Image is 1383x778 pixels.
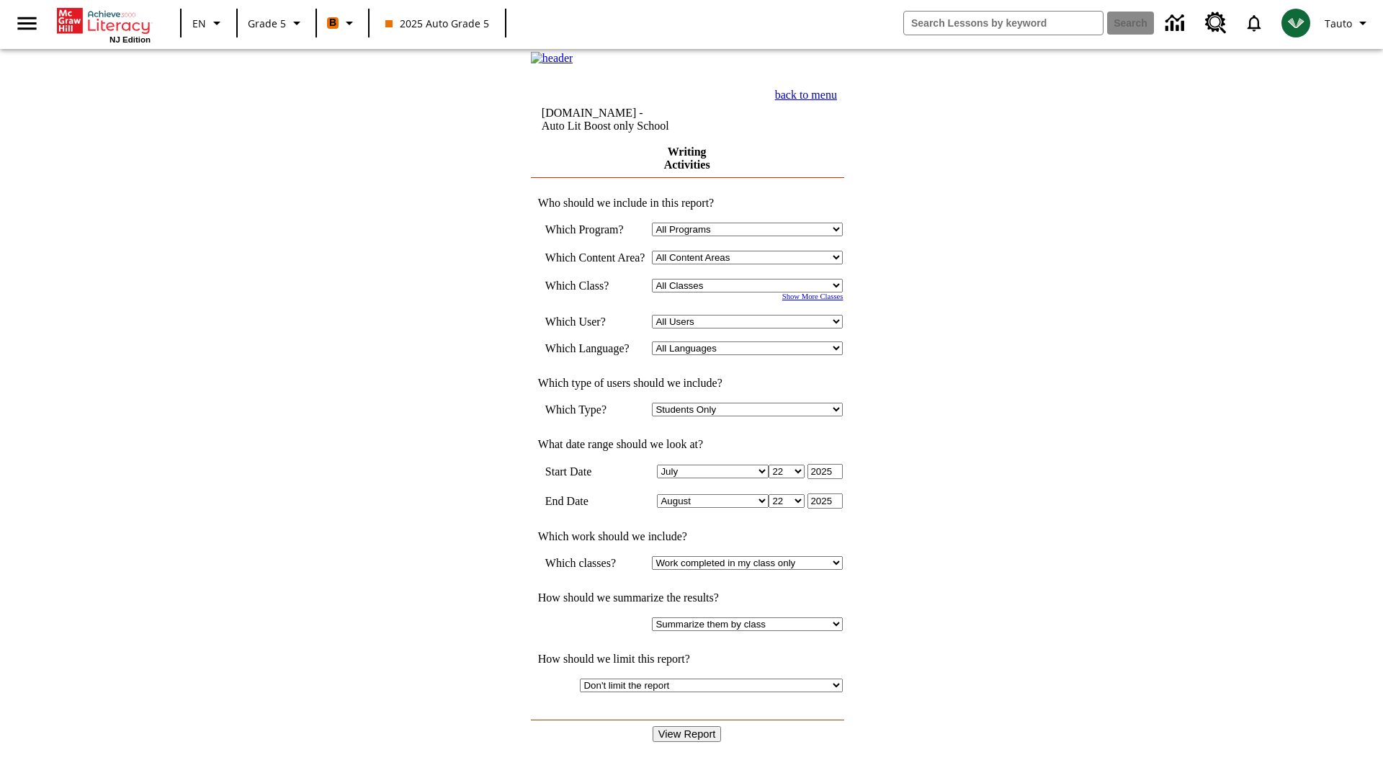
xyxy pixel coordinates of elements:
[545,464,645,479] td: Start Date
[321,10,364,36] button: Boost Class color is orange. Change class color
[542,107,724,133] td: [DOMAIN_NAME] -
[1325,16,1352,31] span: Tauto
[653,726,722,742] input: View Report
[531,197,843,210] td: Who should we include in this report?
[545,279,645,292] td: Which Class?
[531,377,843,390] td: Which type of users should we include?
[545,223,645,236] td: Which Program?
[904,12,1103,35] input: search field
[57,5,151,44] div: Home
[545,341,645,355] td: Which Language?
[545,403,645,416] td: Which Type?
[664,146,710,171] a: Writing Activities
[1273,4,1319,42] button: Select a new avatar
[186,10,232,36] button: Language: EN, Select a language
[545,251,645,264] nobr: Which Content Area?
[782,292,843,300] a: Show More Classes
[531,52,573,65] img: header
[109,35,151,44] span: NJ Edition
[545,315,645,328] td: Which User?
[545,556,645,570] td: Which classes?
[531,438,843,451] td: What date range should we look at?
[1319,10,1377,36] button: Profile/Settings
[385,16,489,31] span: 2025 Auto Grade 5
[248,16,286,31] span: Grade 5
[531,653,843,666] td: How should we limit this report?
[242,10,311,36] button: Grade: Grade 5, Select a grade
[1235,4,1273,42] a: Notifications
[1157,4,1196,43] a: Data Center
[1281,9,1310,37] img: avatar image
[1196,4,1235,43] a: Resource Center, Will open in new tab
[192,16,206,31] span: EN
[775,89,837,101] a: back to menu
[531,530,843,543] td: Which work should we include?
[6,2,48,45] button: Open side menu
[542,120,669,132] nobr: Auto Lit Boost only School
[545,493,645,509] td: End Date
[531,591,843,604] td: How should we summarize the results?
[329,14,336,32] span: B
